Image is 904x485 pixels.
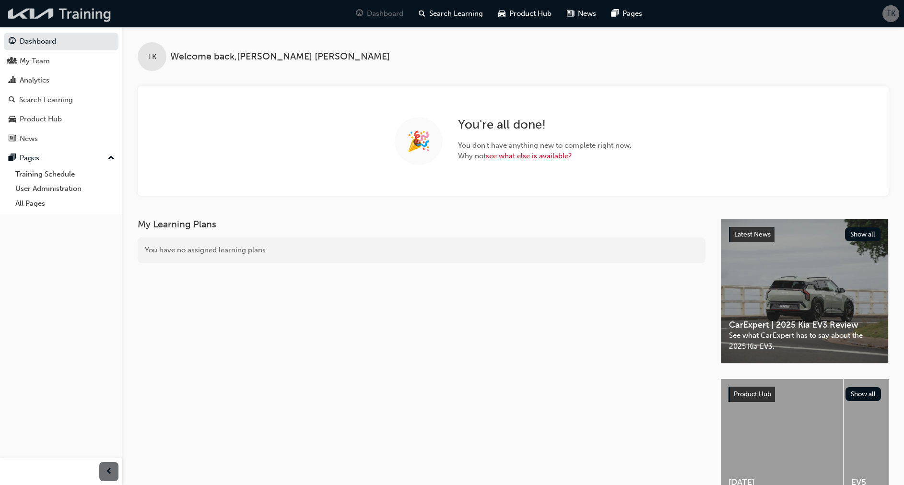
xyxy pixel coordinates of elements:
span: up-icon [108,152,115,165]
span: Why not [458,151,632,162]
span: pages-icon [611,8,619,20]
a: Product Hub [4,110,118,128]
span: Dashboard [367,8,403,19]
span: guage-icon [9,37,16,46]
span: Product Hub [734,390,771,398]
a: Latest NewsShow all [729,227,881,242]
span: news-icon [9,135,16,143]
span: pages-icon [9,154,16,163]
span: Latest News [734,230,771,238]
a: guage-iconDashboard [348,4,411,24]
span: Product Hub [509,8,552,19]
a: Analytics [4,71,118,89]
div: Analytics [20,75,49,86]
span: chart-icon [9,76,16,85]
a: news-iconNews [559,4,604,24]
div: Product Hub [20,114,62,125]
button: Pages [4,149,118,167]
a: All Pages [12,196,118,211]
h2: You ' re all done! [458,117,632,132]
a: User Administration [12,181,118,196]
div: Pages [20,153,39,164]
span: See what CarExpert has to say about the 2025 Kia EV3. [729,330,881,352]
span: prev-icon [106,466,113,478]
a: Product HubShow all [728,387,881,402]
a: Latest NewsShow allCarExpert | 2025 Kia EV3 ReviewSee what CarExpert has to say about the 2025 Ki... [721,219,889,364]
div: Search Learning [19,95,73,106]
span: Welcome back , [PERSON_NAME] [PERSON_NAME] [170,51,390,62]
a: car-iconProduct Hub [491,4,559,24]
a: pages-iconPages [604,4,650,24]
span: car-icon [9,115,16,124]
span: people-icon [9,57,16,66]
a: Search Learning [4,91,118,109]
button: TK [882,5,899,22]
img: kia-training [5,4,115,24]
a: search-iconSearch Learning [411,4,491,24]
span: guage-icon [356,8,363,20]
a: My Team [4,52,118,70]
span: CarExpert | 2025 Kia EV3 Review [729,319,881,331]
span: news-icon [567,8,574,20]
div: You have no assigned learning plans [138,237,705,263]
a: Training Schedule [12,167,118,182]
span: Search Learning [429,8,483,19]
span: TK [887,8,895,19]
button: Show all [845,387,881,401]
a: Dashboard [4,33,118,50]
h3: My Learning Plans [138,219,705,230]
span: Pages [622,8,642,19]
span: 🎉 [407,136,431,147]
span: You don ' t have anything new to complete right now. [458,140,632,151]
span: car-icon [498,8,505,20]
button: DashboardMy TeamAnalyticsSearch LearningProduct HubNews [4,31,118,149]
button: Show all [845,227,881,241]
span: TK [148,51,156,62]
span: search-icon [419,8,425,20]
span: search-icon [9,96,15,105]
a: see what else is available? [486,152,572,160]
div: My Team [20,56,50,67]
a: News [4,130,118,148]
div: News [20,133,38,144]
span: News [578,8,596,19]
